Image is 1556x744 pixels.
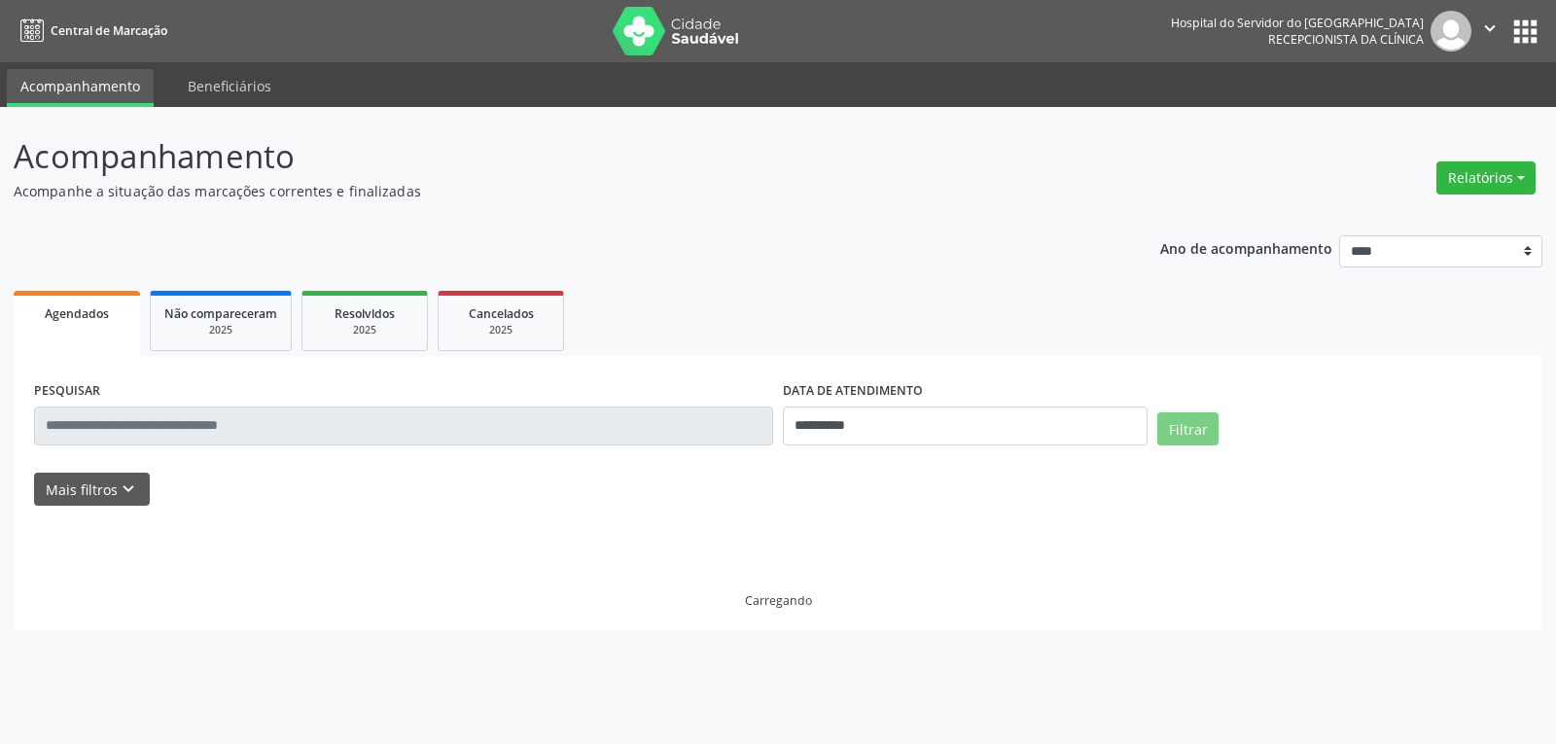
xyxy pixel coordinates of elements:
[335,305,395,322] span: Resolvidos
[1436,161,1536,195] button: Relatórios
[1508,15,1542,49] button: apps
[1171,15,1424,31] div: Hospital do Servidor do [GEOGRAPHIC_DATA]
[1160,235,1332,260] p: Ano de acompanhamento
[1479,18,1501,39] i: 
[469,305,534,322] span: Cancelados
[174,69,285,103] a: Beneficiários
[1471,11,1508,52] button: 
[164,323,277,337] div: 2025
[14,132,1083,181] p: Acompanhamento
[34,376,100,407] label: PESQUISAR
[783,376,923,407] label: DATA DE ATENDIMENTO
[745,592,812,609] div: Carregando
[14,15,167,47] a: Central de Marcação
[1157,412,1219,445] button: Filtrar
[1431,11,1471,52] img: img
[14,181,1083,201] p: Acompanhe a situação das marcações correntes e finalizadas
[45,305,109,322] span: Agendados
[51,22,167,39] span: Central de Marcação
[164,305,277,322] span: Não compareceram
[316,323,413,337] div: 2025
[1268,31,1424,48] span: Recepcionista da clínica
[34,473,150,507] button: Mais filtroskeyboard_arrow_down
[7,69,154,107] a: Acompanhamento
[452,323,549,337] div: 2025
[118,478,139,500] i: keyboard_arrow_down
